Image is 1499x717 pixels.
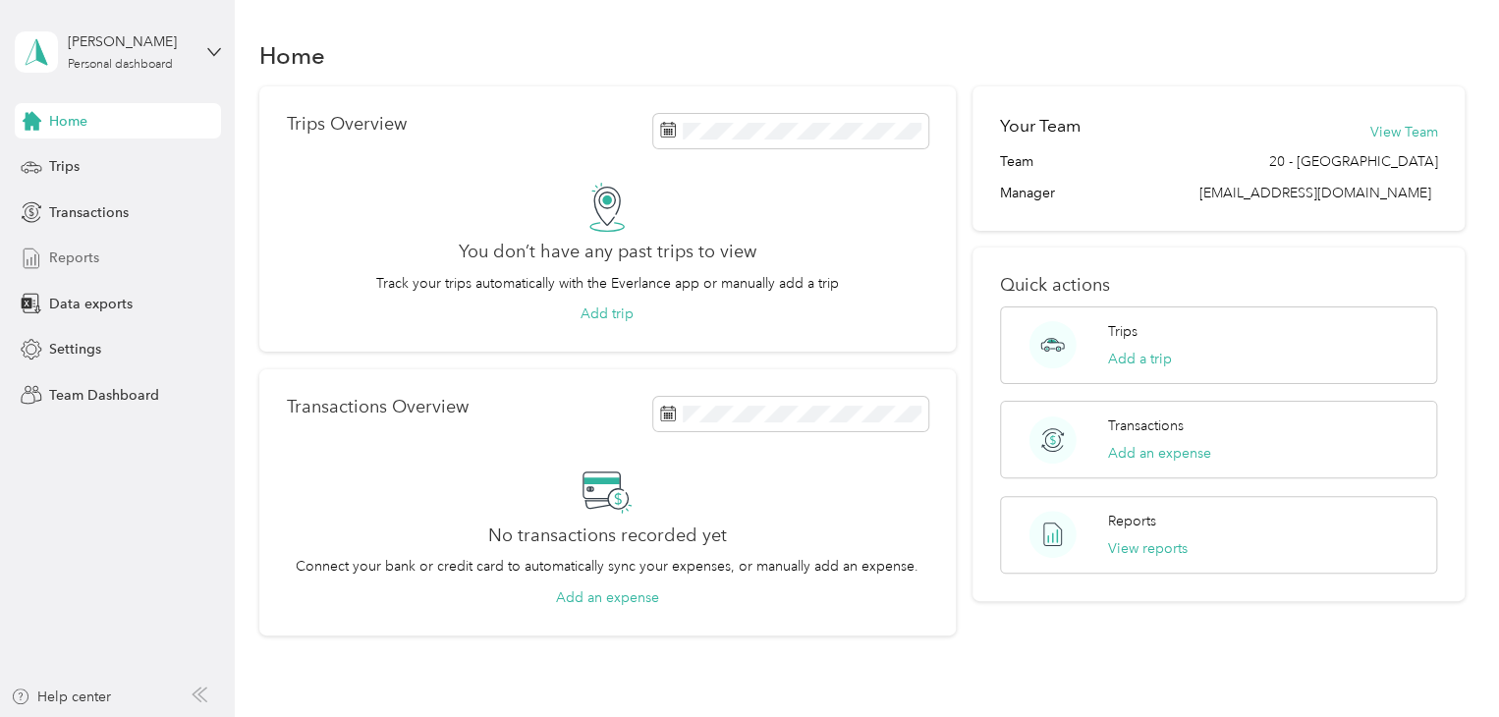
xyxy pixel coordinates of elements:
[11,687,111,707] button: Help center
[1108,349,1172,369] button: Add a trip
[1000,183,1055,203] span: Manager
[259,45,325,66] h1: Home
[459,242,756,262] h2: You don’t have any past trips to view
[1389,607,1499,717] iframe: Everlance-gr Chat Button Frame
[1108,415,1184,436] p: Transactions
[1108,321,1138,342] p: Trips
[1000,114,1081,138] h2: Your Team
[49,156,80,177] span: Trips
[49,202,129,223] span: Transactions
[49,385,159,406] span: Team Dashboard
[1108,443,1211,464] button: Add an expense
[376,273,839,294] p: Track your trips automatically with the Everlance app or manually add a trip
[1108,538,1188,559] button: View reports
[49,294,133,314] span: Data exports
[49,111,87,132] span: Home
[581,303,634,324] button: Add trip
[488,525,727,546] h2: No transactions recorded yet
[1369,122,1437,142] button: View Team
[49,248,99,268] span: Reports
[1268,151,1437,172] span: 20 - [GEOGRAPHIC_DATA]
[1108,511,1156,531] p: Reports
[287,397,469,417] p: Transactions Overview
[68,31,191,52] div: [PERSON_NAME]
[556,587,659,608] button: Add an expense
[1198,185,1430,201] span: [EMAIL_ADDRESS][DOMAIN_NAME]
[287,114,407,135] p: Trips Overview
[1000,151,1033,172] span: Team
[296,556,918,577] p: Connect your bank or credit card to automatically sync your expenses, or manually add an expense.
[1000,275,1437,296] p: Quick actions
[68,59,173,71] div: Personal dashboard
[49,339,101,359] span: Settings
